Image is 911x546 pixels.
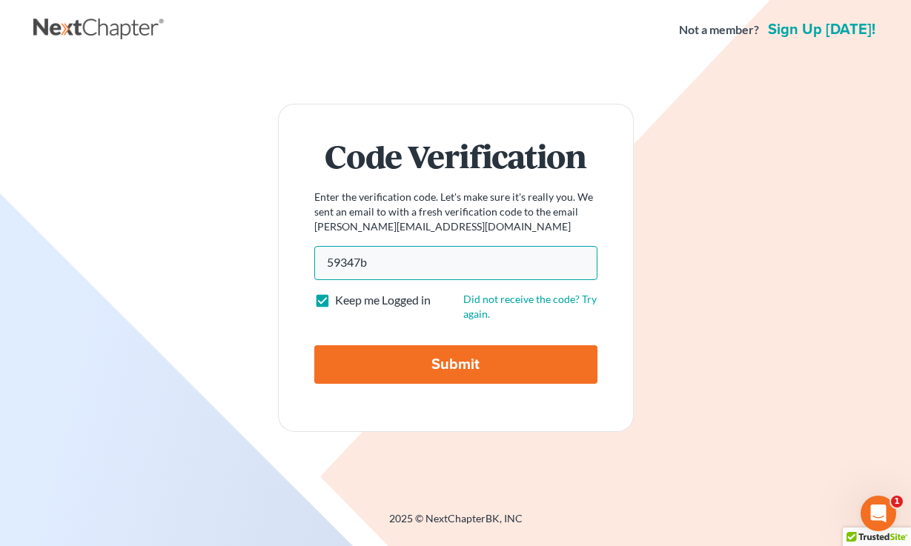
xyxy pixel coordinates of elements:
label: Keep me Logged in [335,292,431,309]
p: Enter the verification code. Let's make sure it's really you. We sent an email to with a fresh ve... [314,190,597,234]
input: Your code (from email) [314,246,597,280]
div: 2025 © NextChapterBK, INC [33,511,878,538]
strong: Not a member? [679,21,759,39]
h1: Code Verification [314,140,597,172]
iframe: Intercom live chat [861,496,896,531]
input: Submit [314,345,597,384]
a: Sign up [DATE]! [765,22,878,37]
span: 1 [891,496,903,507]
a: Did not receive the code? Try again. [463,293,597,320]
